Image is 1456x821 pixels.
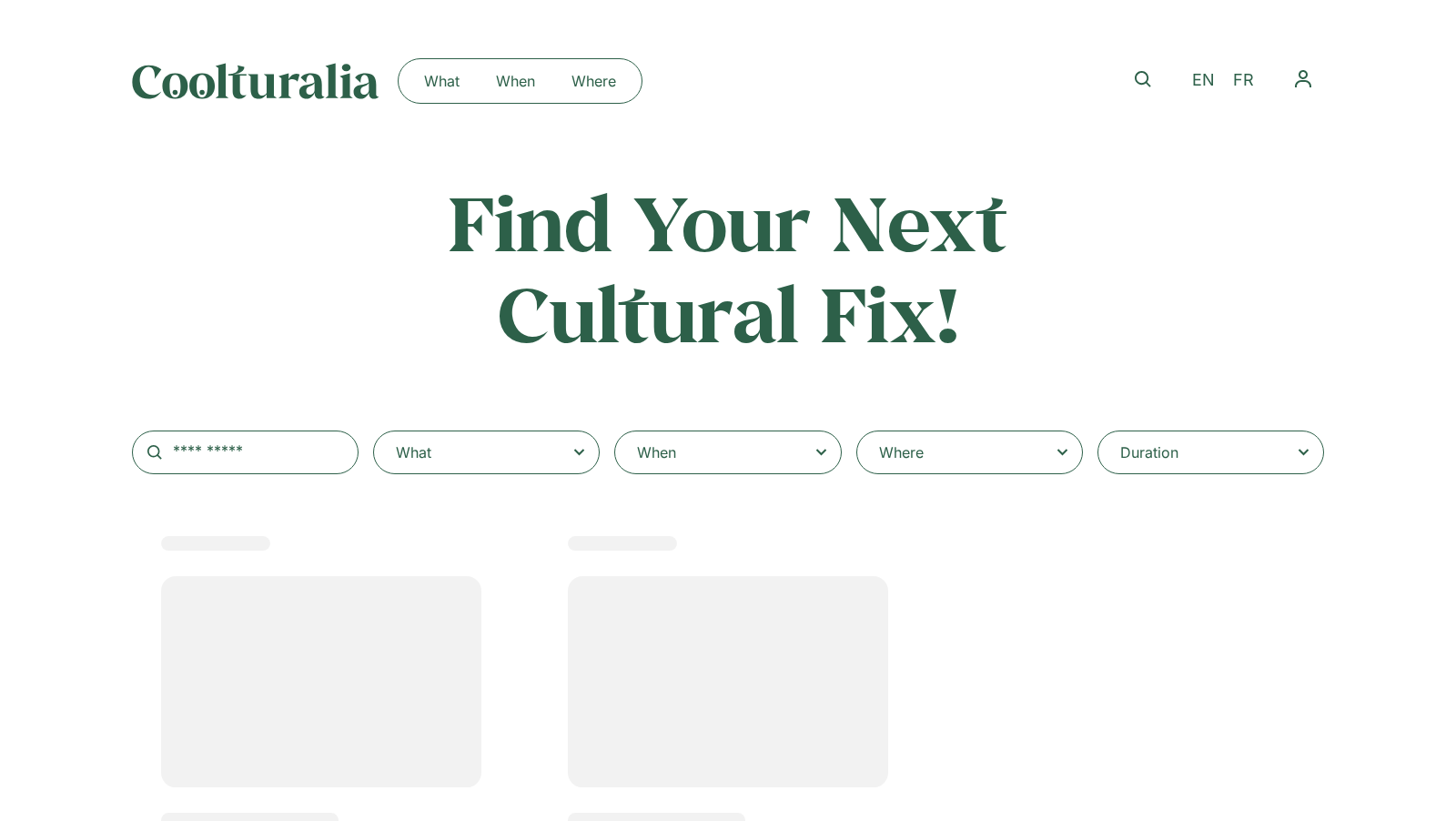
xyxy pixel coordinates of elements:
[1183,67,1224,94] a: EN
[406,66,478,96] a: What
[637,441,676,463] div: When
[879,441,924,463] div: Where
[396,441,431,463] div: What
[1192,71,1215,90] span: EN
[1282,58,1324,100] button: Menu Toggle
[1233,71,1254,90] span: FR
[406,66,634,96] nav: Menu
[1120,441,1178,463] div: Duration
[370,177,1086,358] h2: Find Your Next Cultural Fix!
[553,66,634,96] a: Where
[1224,67,1263,94] a: FR
[1282,58,1324,100] nav: Menu
[478,66,553,96] a: When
